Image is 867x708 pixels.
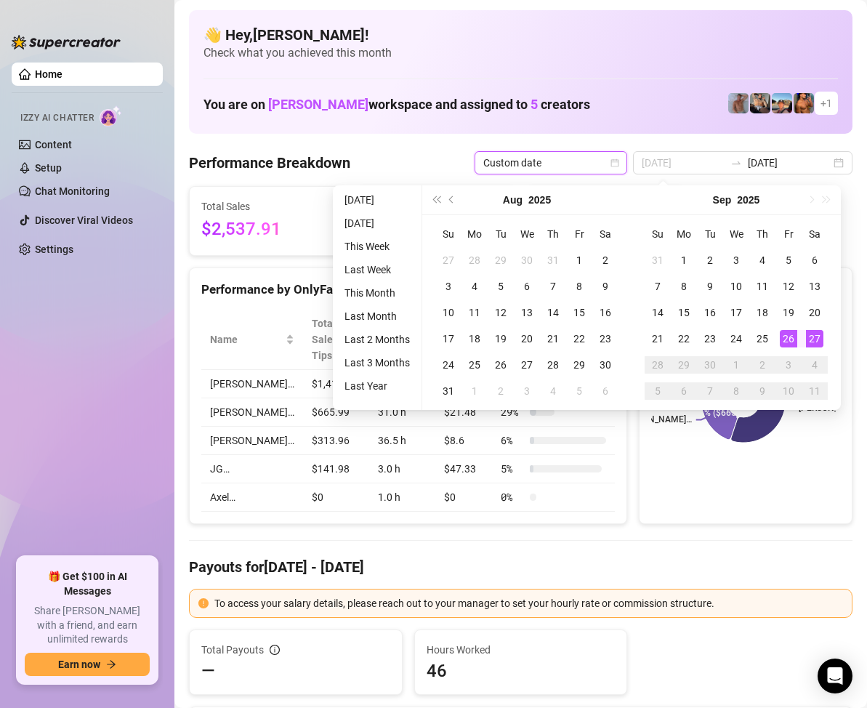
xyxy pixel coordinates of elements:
div: 29 [675,356,693,374]
td: 2025-09-03 [514,378,540,404]
div: 17 [727,304,745,321]
div: 11 [466,304,483,321]
span: Earn now [58,659,100,670]
td: 2025-07-27 [435,247,461,273]
th: Tu [488,221,514,247]
td: 36.5 h [369,427,436,455]
div: 10 [727,278,745,295]
td: 2025-10-08 [723,378,749,404]
td: 2025-08-24 [435,352,461,378]
td: 2025-08-28 [540,352,566,378]
li: Last Month [339,307,416,325]
td: [PERSON_NAME]… [201,427,303,455]
div: 18 [466,330,483,347]
td: 2025-08-05 [488,273,514,299]
div: 20 [518,330,536,347]
button: Earn nowarrow-right [25,653,150,676]
td: 2025-08-19 [488,326,514,352]
div: 28 [466,252,483,269]
div: 9 [701,278,719,295]
span: swap-right [730,157,742,169]
input: Start date [642,155,725,171]
th: Su [645,221,671,247]
td: 2025-09-12 [775,273,802,299]
a: Home [35,68,62,80]
div: 5 [649,382,666,400]
div: 4 [806,356,823,374]
td: 2025-09-07 [645,273,671,299]
div: 27 [518,356,536,374]
td: 2025-10-05 [645,378,671,404]
td: 2025-10-10 [775,378,802,404]
td: 1.0 h [369,483,436,512]
div: 9 [597,278,614,295]
span: Total Sales & Tips [312,315,349,363]
td: $141.98 [303,455,369,483]
div: 24 [727,330,745,347]
td: 2025-10-07 [697,378,723,404]
div: 3 [780,356,797,374]
div: 5 [492,278,509,295]
div: 3 [440,278,457,295]
td: 2025-07-29 [488,247,514,273]
td: 2025-09-18 [749,299,775,326]
div: Performance by OnlyFans Creator [201,280,615,299]
td: 2025-09-06 [592,378,618,404]
td: 2025-08-08 [566,273,592,299]
td: 2025-08-07 [540,273,566,299]
td: 2025-09-30 [697,352,723,378]
div: 1 [675,252,693,269]
div: 8 [675,278,693,295]
td: 2025-08-11 [461,299,488,326]
td: 2025-09-22 [671,326,697,352]
div: 16 [597,304,614,321]
th: Fr [566,221,592,247]
div: 8 [727,382,745,400]
a: Setup [35,162,62,174]
a: Content [35,139,72,150]
button: Previous month (PageUp) [444,185,460,214]
div: 11 [754,278,771,295]
div: 14 [544,304,562,321]
td: 2025-08-29 [566,352,592,378]
td: 2025-08-03 [435,273,461,299]
td: 2025-09-10 [723,273,749,299]
td: 2025-09-16 [697,299,723,326]
th: Name [201,310,303,370]
td: 2025-08-18 [461,326,488,352]
td: 2025-08-23 [592,326,618,352]
td: 2025-09-14 [645,299,671,326]
td: 2025-09-26 [775,326,802,352]
td: 2025-08-17 [435,326,461,352]
div: 6 [806,252,823,269]
div: 20 [806,304,823,321]
div: To access your salary details, please reach out to your manager to set your hourly rate or commis... [214,595,843,611]
td: 2025-09-29 [671,352,697,378]
button: Choose a year [737,185,759,214]
div: 1 [570,252,588,269]
div: 4 [544,382,562,400]
div: 7 [544,278,562,295]
td: $8.6 [435,427,492,455]
img: JG [794,93,814,113]
td: 2025-09-01 [461,378,488,404]
td: 2025-09-09 [697,273,723,299]
td: 2025-09-15 [671,299,697,326]
td: $47.33 [435,455,492,483]
div: 26 [780,330,797,347]
th: Th [540,221,566,247]
span: 0 % [501,489,524,505]
span: Total Payouts [201,642,264,658]
td: 2025-07-28 [461,247,488,273]
div: 11 [806,382,823,400]
a: Chat Monitoring [35,185,110,197]
th: Th [749,221,775,247]
td: 2025-10-03 [775,352,802,378]
div: 17 [440,330,457,347]
h4: Payouts for [DATE] - [DATE] [189,557,852,577]
td: $1,415.98 [303,370,369,398]
td: 2025-08-14 [540,299,566,326]
td: 2025-09-06 [802,247,828,273]
span: Name [210,331,283,347]
th: We [514,221,540,247]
